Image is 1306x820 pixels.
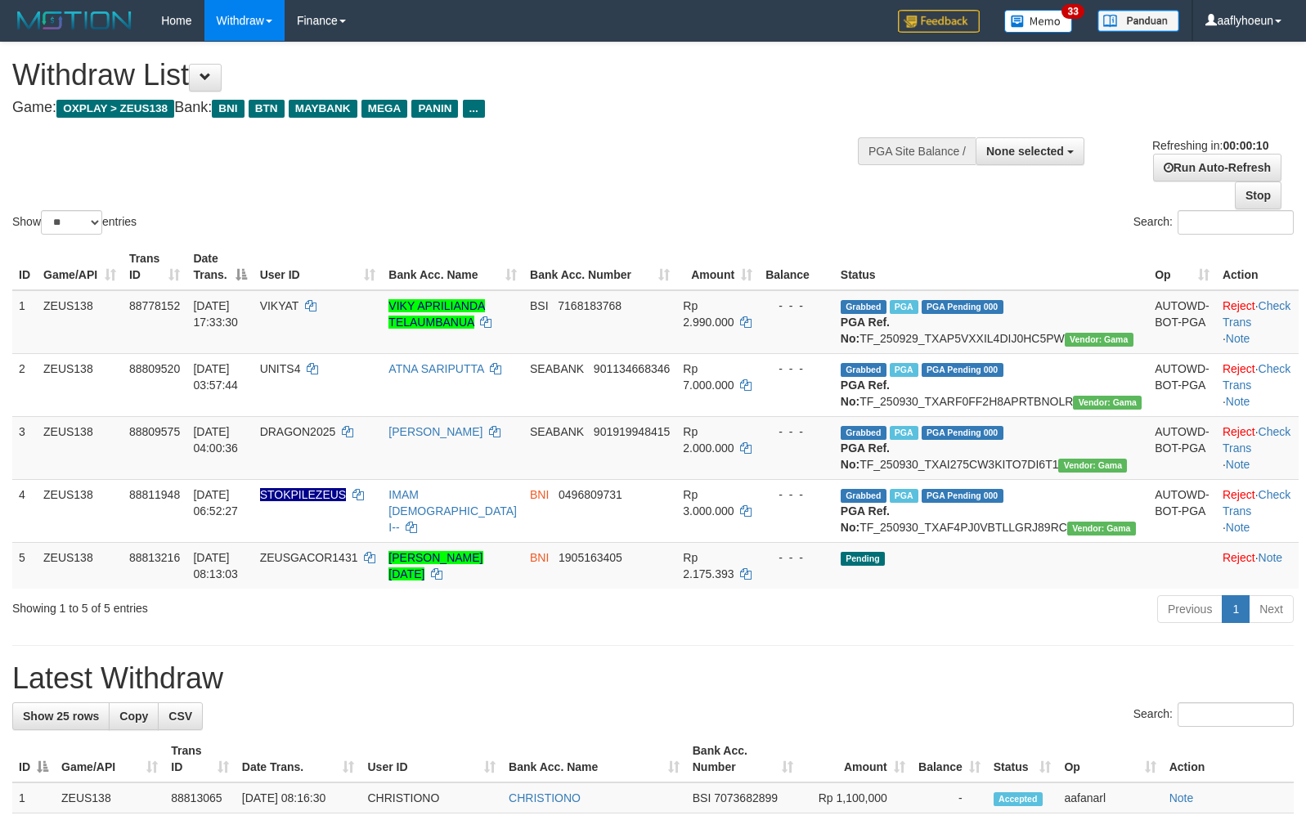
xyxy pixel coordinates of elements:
th: Op: activate to sort column ascending [1148,244,1216,290]
img: Feedback.jpg [898,10,980,33]
span: ZEUSGACOR1431 [260,551,358,564]
td: · · [1216,479,1299,542]
span: MAYBANK [289,100,357,118]
th: User ID: activate to sort column ascending [254,244,383,290]
td: AUTOWD-BOT-PGA [1148,479,1216,542]
td: TF_250930_TXARF0FF2H8APRTBNOLR [834,353,1148,416]
a: VIKY APRILIANDA TELAUMBANUA [388,299,485,329]
span: Grabbed [841,426,886,440]
span: Grabbed [841,363,886,377]
div: - - - [765,298,828,314]
b: PGA Ref. No: [841,504,890,534]
th: Bank Acc. Name: activate to sort column ascending [382,244,523,290]
a: Reject [1223,488,1255,501]
span: 88809575 [129,425,180,438]
th: Bank Acc. Number: activate to sort column ascending [523,244,676,290]
span: 88813216 [129,551,180,564]
th: Date Trans.: activate to sort column descending [186,244,253,290]
button: None selected [976,137,1084,165]
td: · · [1216,353,1299,416]
a: Reject [1223,299,1255,312]
span: Rp 2.000.000 [683,425,734,455]
span: Rp 2.175.393 [683,551,734,580]
td: 2 [12,353,37,416]
span: Nama rekening ada tanda titik/strip, harap diedit [260,488,347,501]
td: - [912,782,987,813]
div: PGA Site Balance / [858,137,976,165]
span: BNI [212,100,244,118]
td: TF_250929_TXAP5VXXIL4DIJ0HC5PW [834,290,1148,354]
img: Button%20Memo.svg [1004,10,1073,33]
label: Show entries [12,210,137,235]
a: Show 25 rows [12,702,110,730]
th: Balance: activate to sort column ascending [912,736,987,782]
a: Check Trans [1223,425,1290,455]
td: · [1216,542,1299,589]
td: 1 [12,290,37,354]
img: panduan.png [1097,10,1179,32]
span: Copy 0496809731 to clipboard [559,488,622,501]
td: · · [1216,290,1299,354]
a: CSV [158,702,203,730]
span: ... [463,100,485,118]
span: Rp 3.000.000 [683,488,734,518]
span: [DATE] 17:33:30 [193,299,238,329]
a: 1 [1222,595,1250,623]
span: Marked by aafsreyleap [890,489,918,503]
td: TF_250930_TXAI275CW3KITO7DI6T1 [834,416,1148,479]
span: BTN [249,100,285,118]
b: PGA Ref. No: [841,379,890,408]
a: IMAM [DEMOGRAPHIC_DATA] I-- [388,488,517,534]
span: VIKYAT [260,299,298,312]
a: Next [1249,595,1294,623]
a: Stop [1235,181,1281,209]
span: PGA Pending [922,426,1003,440]
td: 88813065 [164,782,236,813]
th: ID [12,244,37,290]
td: 4 [12,479,37,542]
th: Trans ID: activate to sort column ascending [164,736,236,782]
span: MEGA [361,100,408,118]
span: BNI [530,551,549,564]
span: Copy [119,710,148,723]
div: - - - [765,361,828,377]
td: aafanarl [1057,782,1162,813]
span: Vendor URL: https://trx31.1velocity.biz [1073,396,1142,410]
img: MOTION_logo.png [12,8,137,33]
a: Note [1226,332,1250,345]
span: Marked by aafkaynarin [890,363,918,377]
h4: Game: Bank: [12,100,855,116]
span: Grabbed [841,489,886,503]
a: ATNA SARIPUTTA [388,362,483,375]
strong: 00:00:10 [1223,139,1268,152]
th: Op: activate to sort column ascending [1057,736,1162,782]
span: PANIN [411,100,458,118]
td: ZEUS138 [37,290,123,354]
span: OXPLAY > ZEUS138 [56,100,174,118]
td: ZEUS138 [37,416,123,479]
span: PGA Pending [922,489,1003,503]
a: Run Auto-Refresh [1153,154,1281,181]
span: [DATE] 08:13:03 [193,551,238,580]
td: 3 [12,416,37,479]
a: Note [1226,458,1250,471]
a: Reject [1223,551,1255,564]
td: [DATE] 08:16:30 [236,782,361,813]
span: 88811948 [129,488,180,501]
th: Bank Acc. Name: activate to sort column ascending [502,736,686,782]
b: PGA Ref. No: [841,441,890,471]
th: Status [834,244,1148,290]
span: CSV [168,710,192,723]
span: [DATE] 06:52:27 [193,488,238,518]
span: Copy 7073682899 to clipboard [714,791,778,804]
div: - - - [765,486,828,503]
th: Action [1163,736,1294,782]
span: UNITS4 [260,362,301,375]
select: Showentries [41,210,102,235]
span: SEABANK [530,425,584,438]
span: Copy 7168183768 to clipboard [558,299,622,312]
label: Search: [1133,210,1294,235]
td: AUTOWD-BOT-PGA [1148,353,1216,416]
td: ZEUS138 [37,353,123,416]
th: Bank Acc. Number: activate to sort column ascending [686,736,801,782]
